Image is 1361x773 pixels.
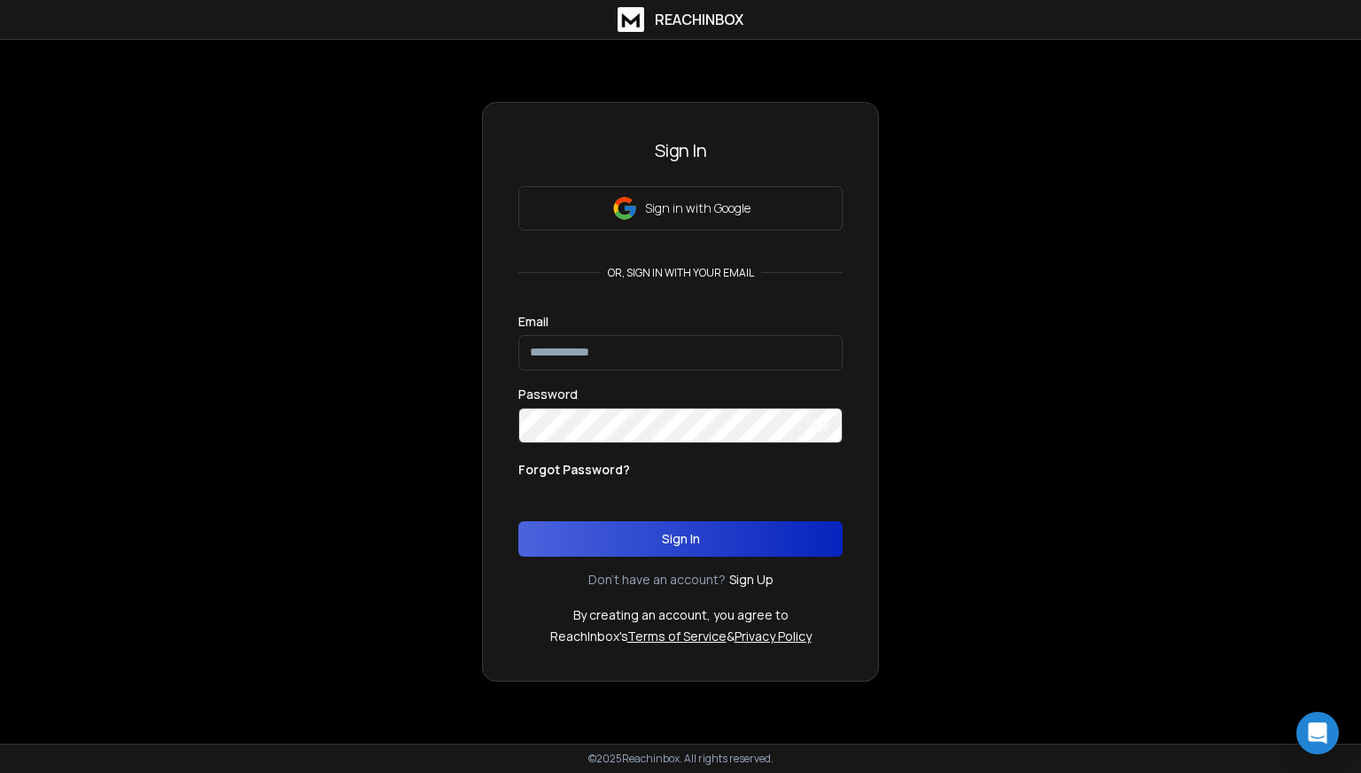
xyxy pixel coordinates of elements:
[618,7,743,32] a: ReachInbox
[645,199,750,217] p: Sign in with Google
[655,9,743,30] h1: ReachInbox
[550,628,812,645] p: ReachInbox's &
[573,606,789,624] p: By creating an account, you agree to
[601,266,761,280] p: or, sign in with your email
[518,138,843,163] h3: Sign In
[588,571,726,589] p: Don't have an account?
[1296,712,1339,754] div: Open Intercom Messenger
[518,316,548,328] label: Email
[518,461,630,479] p: Forgot Password?
[627,628,727,644] a: Terms of Service
[588,752,774,766] p: © 2025 Reachinbox. All rights reserved.
[518,186,843,230] button: Sign in with Google
[518,521,843,557] button: Sign In
[618,7,644,32] img: logo
[518,388,578,401] label: Password
[735,628,812,644] a: Privacy Policy
[729,571,774,589] a: Sign Up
